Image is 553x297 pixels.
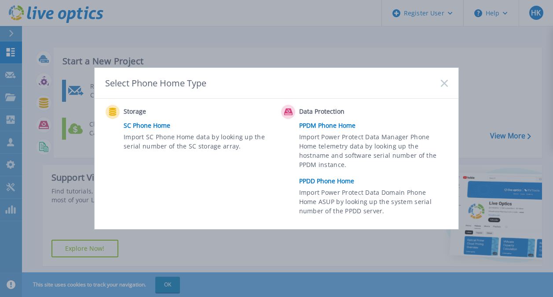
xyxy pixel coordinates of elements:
[299,132,446,173] span: Import Power Protect Data Manager Phone Home telemetry data by looking up the hostname and softwa...
[124,107,211,117] span: Storage
[299,174,452,188] a: PPDD Phone Home
[105,77,207,89] div: Select Phone Home Type
[299,119,452,132] a: PPDM Phone Home
[299,188,446,218] span: Import Power Protect Data Domain Phone Home ASUP by looking up the system serial number of the PP...
[299,107,387,117] span: Data Protection
[124,132,270,152] span: Import SC Phone Home data by looking up the serial number of the SC storage array.
[124,119,277,132] a: SC Phone Home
